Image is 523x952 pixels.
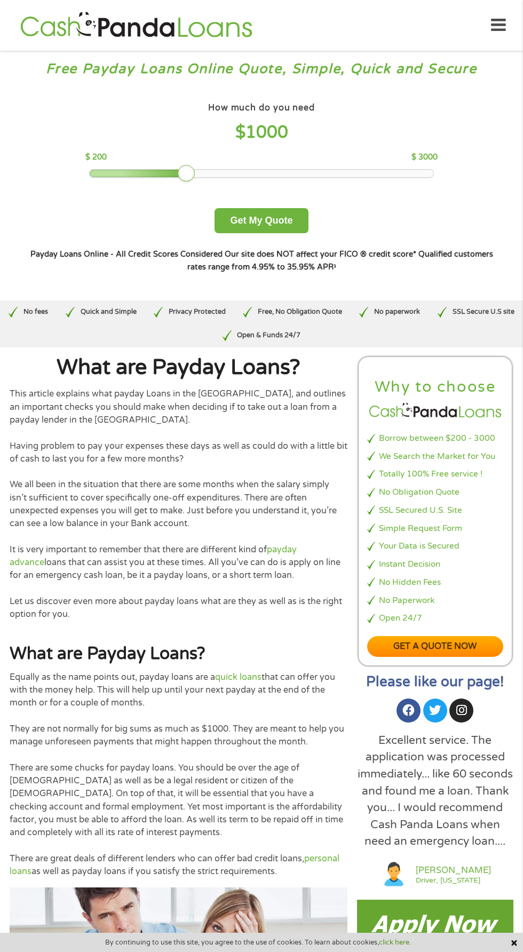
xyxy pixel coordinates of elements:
li: We Search the Market for You [367,450,503,463]
h3: Free Payday Loans Online Quote, Simple, Quick and Secure [10,60,513,78]
p: $ 3000 [411,152,438,163]
h2: Why to choose [367,377,503,397]
p: No paperwork [374,307,420,317]
h1: What are Payday Loans? [10,357,347,378]
p: This article explains what payday Loans in the [GEOGRAPHIC_DATA], and outlines an important check... [10,387,347,426]
a: quick loans [215,672,261,683]
li: Your Data is Secured [367,540,503,552]
li: SSL Secured U.S. Site [367,504,503,517]
a: Get a quote now [367,636,503,657]
button: Get My Quote [215,208,308,233]
a: click here. [379,938,411,947]
h4: $ [85,122,437,144]
h2: Please like our page!​ [357,675,513,689]
strong: Our site does NOT affect your FICO ® credit score* [225,250,416,259]
h4: How much do you need [208,102,315,114]
p: Equally as the name points out, payday loans are a that can offer you with the money help. This w... [10,671,347,710]
img: GetLoanNow Logo [17,10,255,41]
p: It is very important to remember that there are different kind of loans that can assist you at th... [10,543,347,582]
img: Payday loans now [357,900,513,948]
span: By continuing to use this site, you agree to the use of cookies. To learn about cookies, [105,939,411,946]
p: No fees [23,307,48,317]
p: Free, No Obligation Quote [258,307,342,317]
li: No Obligation Quote [367,486,503,498]
li: Instant Decision [367,558,503,570]
li: Open 24/7 [367,612,503,624]
span: 1000 [245,122,288,142]
p: There are some chucks for payday loans. You should be over the age of [DEMOGRAPHIC_DATA] as well ... [10,761,347,839]
h2: What are Payday Loans? [10,643,347,665]
a: Driver, [US_STATE] [416,877,491,884]
li: Totally 100% Free service ! [367,468,503,480]
p: Privacy Protected [169,307,226,317]
p: Open & Funds 24/7 [237,330,300,340]
p: Let us discover even more about payday loans what are they as well as is the right option for you. [10,595,347,621]
p: $ 200 [85,152,107,163]
p: Quick and Simple [81,307,137,317]
strong: Qualified customers rates range from 4.95% to 35.95% APR¹ [187,250,493,272]
li: Borrow between $200 - 3000 [367,432,503,445]
p: They are not normally for big sums as much as $1000. They are meant to help you manage unforeseen... [10,723,347,749]
a: [PERSON_NAME] [416,864,491,877]
p: Having problem to pay your expenses these days as well as could do with a little bit of cash to l... [10,440,347,466]
li: No Paperwork [367,594,503,607]
p: SSL Secure U.S site [453,307,514,317]
p: There are great deals of different lenders who can offer bad credit loans, as well as payday loan... [10,852,347,878]
div: Excellent service. The application was processed immediately... like 60 seconds and found me a lo... [357,732,513,850]
strong: Payday Loans Online - All Credit Scores Considered [30,250,223,259]
li: Simple Request Form [367,522,503,535]
li: No Hidden Fees [367,576,503,589]
p: We all been in the situation that there are some months when the salary simply isn’t sufficient t... [10,478,347,530]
